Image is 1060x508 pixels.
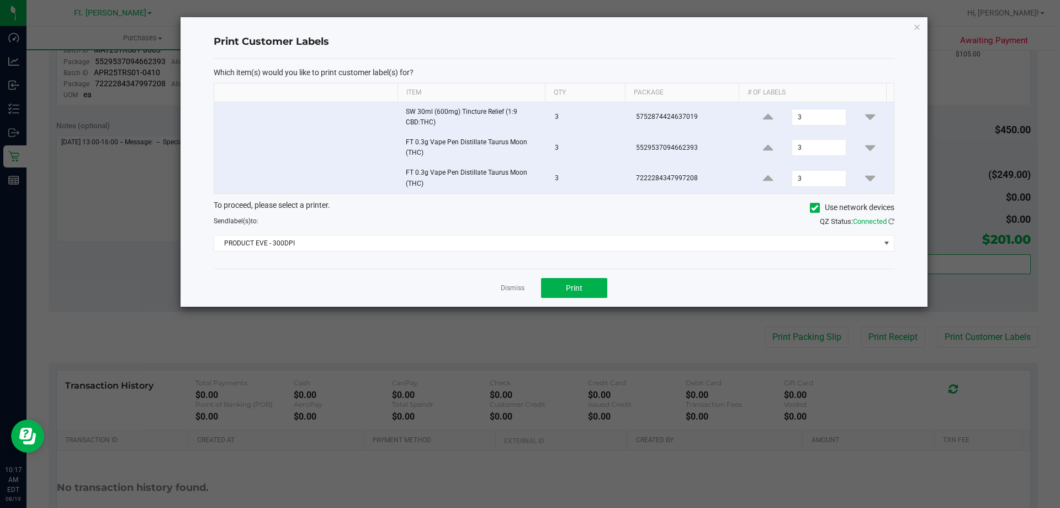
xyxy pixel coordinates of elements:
td: 5752874424637019 [629,102,745,133]
h4: Print Customer Labels [214,35,894,49]
span: Print [566,284,582,292]
label: Use network devices [810,202,894,213]
td: SW 30ml (600mg) Tincture Relief (1:9 CBD:THC) [399,102,548,133]
th: Qty [545,83,625,102]
a: Dismiss [501,284,524,293]
td: 3 [548,102,629,133]
td: FT 0.3g Vape Pen Distillate Taurus Moon (THC) [399,163,548,193]
p: Which item(s) would you like to print customer label(s) for? [214,67,894,77]
span: QZ Status: [820,217,894,226]
td: 3 [548,163,629,193]
th: # of labels [739,83,886,102]
span: Send to: [214,217,258,225]
span: Connected [853,217,887,226]
div: To proceed, please select a printer. [205,200,903,216]
span: label(s) [229,217,251,225]
th: Package [625,83,739,102]
th: Item [397,83,545,102]
td: 7222284347997208 [629,163,745,193]
iframe: Resource center [11,420,44,453]
td: 5529537094662393 [629,133,745,163]
td: FT 0.3g Vape Pen Distillate Taurus Moon (THC) [399,133,548,163]
button: Print [541,278,607,298]
td: 3 [548,133,629,163]
span: PRODUCT EVE - 300DPI [214,235,880,251]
